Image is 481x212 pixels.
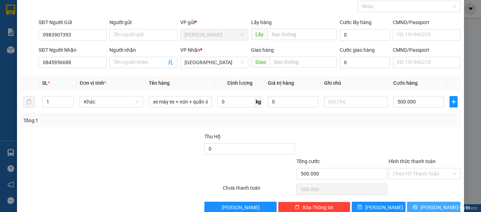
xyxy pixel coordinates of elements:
[149,80,170,86] span: Tên hàng
[185,29,244,40] span: Phan Thiết
[340,57,390,68] input: Cước giao hàng
[180,18,248,26] div: VP gửi
[340,29,390,40] input: Cước lấy hàng
[185,57,244,68] span: Đà Lạt
[222,203,260,211] span: [PERSON_NAME]
[80,80,106,86] span: Đơn vị tính
[321,76,390,90] th: Ghi chú
[251,47,274,53] span: Giao hàng
[39,46,107,54] div: SĐT Người Nhận
[295,205,300,210] span: delete
[23,96,35,107] button: delete
[393,18,461,26] div: CMND/Passport
[268,80,294,86] span: Giá trị hàng
[4,43,70,52] li: An Phú Travel
[23,117,186,124] div: Tổng: 1
[449,96,458,107] button: plus
[389,158,436,164] label: Hình thức thanh toán
[413,205,418,210] span: printer
[39,18,107,26] div: SĐT Người Gửi
[357,205,362,210] span: save
[84,96,139,107] span: Khác
[420,203,470,211] span: [PERSON_NAME] và In
[268,96,318,107] input: 0
[204,134,221,139] span: Thu Hộ
[251,19,272,25] span: Lấy hàng
[393,80,418,86] span: Cước hàng
[270,56,337,68] input: Dọc đường
[227,80,253,86] span: Định lượng
[4,52,70,62] li: In ngày: 06:57 14/08
[251,29,267,40] span: Lấy
[340,19,372,25] label: Cước lấy hàng
[255,96,262,107] span: kg
[42,80,48,86] span: SL
[324,96,387,107] input: Ghi Chú
[222,184,296,196] div: Chưa thanh toán
[393,46,461,54] div: CMND/Passport
[450,99,457,105] span: plus
[109,46,177,54] div: Người nhận
[302,203,333,211] span: Xóa Thông tin
[168,60,173,65] span: user-add
[180,47,200,53] span: VP Nhận
[296,158,320,164] span: Tổng cước
[149,96,212,107] input: VD: Bàn, Ghế
[251,56,270,68] span: Giao
[109,18,177,26] div: Người gửi
[267,29,337,40] input: Dọc đường
[365,203,403,211] span: [PERSON_NAME]
[340,47,375,53] label: Cước giao hàng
